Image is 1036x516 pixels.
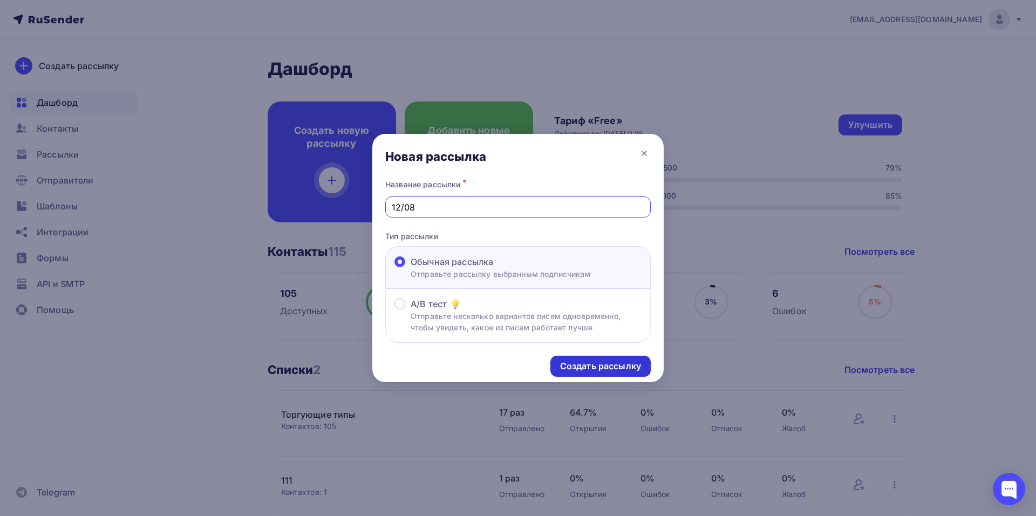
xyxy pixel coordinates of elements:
div: Новая рассылка [385,149,486,164]
span: Обычная рассылка [411,255,493,268]
div: Название рассылки [385,177,651,192]
p: Отправьте несколько вариантов писем одновременно, чтобы увидеть, какое из писем работает лучше [411,310,642,333]
div: Создать рассылку [560,360,641,372]
p: Тип рассылки [385,230,651,242]
span: A/B тест [411,297,447,310]
p: Отправьте рассылку выбранным подписчикам [411,268,591,280]
input: Придумайте название рассылки [392,201,645,214]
